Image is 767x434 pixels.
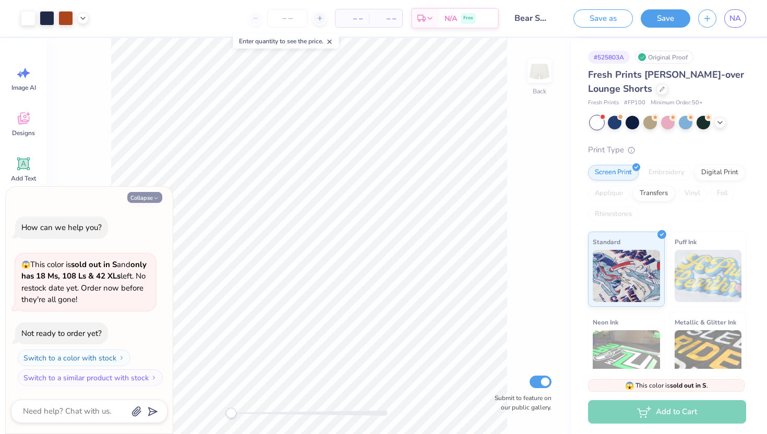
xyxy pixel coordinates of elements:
[118,355,125,361] img: Switch to a color with stock
[670,381,706,390] strong: sold out in S
[21,259,147,305] span: This color is and left. No restock date yet. Order now before they're all gone!
[489,393,552,412] label: Submit to feature on our public gallery.
[21,260,30,270] span: 😱
[21,222,102,233] div: How can we help you?
[18,349,130,366] button: Switch to a color with stock
[675,250,742,302] img: Puff Ink
[710,186,735,201] div: Foil
[641,9,690,28] button: Save
[11,83,36,92] span: Image AI
[533,87,546,96] div: Back
[588,186,630,201] div: Applique
[588,207,639,222] div: Rhinestones
[71,259,117,270] strong: sold out in S
[593,330,660,382] img: Neon Ink
[529,61,550,81] img: Back
[588,68,744,95] span: Fresh Prints [PERSON_NAME]-over Lounge Shorts
[593,317,618,328] span: Neon Ink
[593,250,660,302] img: Standard
[633,186,675,201] div: Transfers
[267,9,308,28] input: – –
[226,408,236,418] div: Accessibility label
[625,381,708,390] span: This color is .
[21,328,102,339] div: Not ready to order yet?
[675,317,736,328] span: Metallic & Glitter Ink
[588,99,619,107] span: Fresh Prints
[624,99,645,107] span: # FP100
[588,51,630,64] div: # 525803A
[588,144,746,156] div: Print Type
[12,129,35,137] span: Designs
[11,174,36,183] span: Add Text
[463,15,473,22] span: Free
[625,381,634,391] span: 😱
[635,51,693,64] div: Original Proof
[445,13,457,24] span: N/A
[675,236,697,247] span: Puff Ink
[342,13,363,24] span: – –
[694,165,745,180] div: Digital Print
[127,192,162,203] button: Collapse
[375,13,396,24] span: – –
[675,330,742,382] img: Metallic & Glitter Ink
[729,13,741,25] span: NA
[151,375,157,381] img: Switch to a similar product with stock
[642,165,691,180] div: Embroidery
[651,99,703,107] span: Minimum Order: 50 +
[588,165,639,180] div: Screen Print
[507,8,558,29] input: Untitled Design
[724,9,746,28] a: NA
[573,9,633,28] button: Save as
[593,236,620,247] span: Standard
[233,34,339,49] div: Enter quantity to see the price.
[18,369,163,386] button: Switch to a similar product with stock
[678,186,707,201] div: Vinyl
